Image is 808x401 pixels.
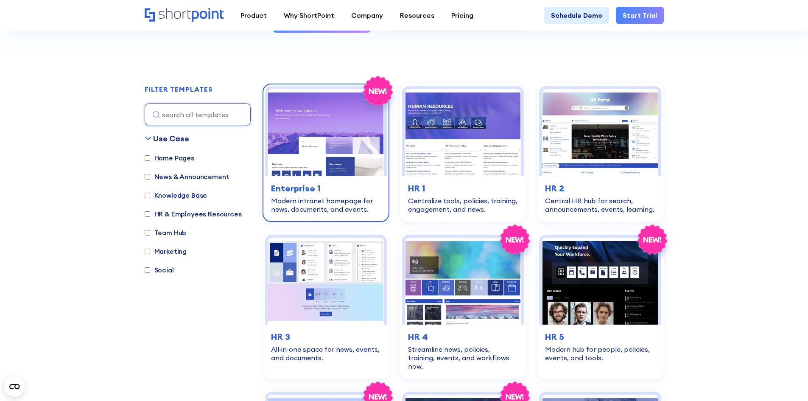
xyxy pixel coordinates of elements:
[451,10,473,20] div: Pricing
[263,232,389,379] a: HR 3 – HR Intranet Template: All‑in‑one space for news, events, and documents.HR 3All‑in‑one spac...
[145,193,150,198] input: Knowledge Base
[351,10,383,20] div: Company
[271,182,381,195] h3: Enterprise 1
[145,103,251,126] input: search all templates
[400,10,434,20] div: Resources
[145,246,187,256] label: Marketing
[616,7,664,24] a: Start Trial
[545,345,655,362] div: Modern hub for people, policies, events, and tools.
[145,8,224,22] a: Home
[145,155,150,161] input: Home Pages
[408,196,518,213] div: Centralize tools, policies, training, engagement, and news.
[408,345,518,370] div: Streamline news, policies, training, events, and workflows now.
[405,89,521,176] img: HR 1 – Human Resources Template: Centralize tools, policies, training, engagement, and news.
[145,171,229,182] label: News & Announcement
[766,360,808,401] iframe: To enrich screen reader interactions, please activate Accessibility in Grammarly extension settings
[284,10,334,20] div: Why ShortPoint
[545,182,655,195] h3: HR 2
[343,7,391,24] a: Company
[263,84,389,222] a: Enterprise 1 – SharePoint Homepage Design: Modern intranet homepage for news, documents, and even...
[145,230,150,236] input: Team Hub
[271,196,381,213] div: Modern intranet homepage for news, documents, and events.
[145,265,174,275] label: Social
[400,232,526,379] a: HR 4 – SharePoint HR Intranet Template: Streamline news, policies, training, events, and workflow...
[145,209,242,219] label: HR & Employees Resources
[145,153,194,163] label: Home Pages
[145,267,150,273] input: Social
[443,7,482,24] a: Pricing
[408,331,518,343] h3: HR 4
[4,376,25,397] button: Open CMP widget
[408,182,518,195] h3: HR 1
[271,345,381,362] div: All‑in‑one space for news, events, and documents.
[405,238,521,325] img: HR 4 – SharePoint HR Intranet Template: Streamline news, policies, training, events, and workflow...
[145,211,150,217] input: HR & Employees Resources
[145,174,150,179] input: News & Announcement
[153,133,189,144] div: Use Case
[240,10,267,20] div: Product
[391,7,443,24] a: Resources
[766,360,808,401] div: Chat Widget
[544,7,609,24] a: Schedule Demo
[400,84,526,222] a: HR 1 – Human Resources Template: Centralize tools, policies, training, engagement, and news.HR 1C...
[268,89,384,176] img: Enterprise 1 – SharePoint Homepage Design: Modern intranet homepage for news, documents, and events.
[542,89,658,176] img: HR 2 - HR Intranet Portal: Central HR hub for search, announcements, events, learning.
[145,249,150,254] input: Marketing
[545,331,655,343] h3: HR 5
[232,7,275,24] a: Product
[545,196,655,213] div: Central HR hub for search, announcements, events, learning.
[145,190,207,200] label: Knowledge Base
[537,84,663,222] a: HR 2 - HR Intranet Portal: Central HR hub for search, announcements, events, learning.HR 2Central...
[542,238,658,325] img: HR 5 – Human Resource Template: Modern hub for people, policies, events, and tools.
[271,331,381,343] h3: HR 3
[537,232,663,379] a: HR 5 – Human Resource Template: Modern hub for people, policies, events, and tools.HR 5Modern hub...
[145,86,213,93] h2: FILTER TEMPLATES
[268,238,384,325] img: HR 3 – HR Intranet Template: All‑in‑one space for news, events, and documents.
[145,227,187,238] label: Team Hub
[275,7,343,24] a: Why ShortPoint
